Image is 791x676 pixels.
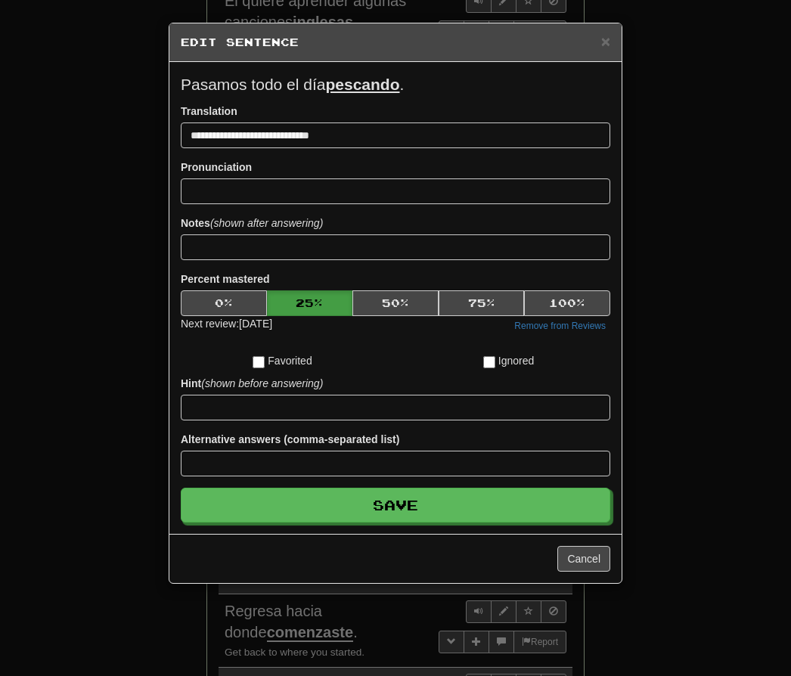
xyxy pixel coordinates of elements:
[181,160,252,175] label: Pronunciation
[557,546,610,572] button: Cancel
[181,290,267,316] button: 0%
[201,377,323,389] em: (shown before answering)
[181,271,270,287] label: Percent mastered
[181,35,610,50] h5: Edit Sentence
[181,73,610,96] p: Pasamos todo el día .
[253,353,312,368] label: Favorited
[181,376,323,391] label: Hint
[181,488,610,523] button: Save
[210,217,323,229] em: (shown after answering)
[181,290,610,316] div: Percent mastered
[267,290,353,316] button: 25%
[253,356,265,368] input: Favorited
[601,33,610,50] span: ×
[510,318,610,334] button: Remove from Reviews
[181,316,272,334] div: Next review: [DATE]
[181,216,323,231] label: Notes
[524,290,610,316] button: 100%
[483,353,534,368] label: Ignored
[601,33,610,49] button: Close
[325,76,399,93] u: pescando
[181,104,237,119] label: Translation
[352,290,439,316] button: 50%
[181,432,399,447] label: Alternative answers (comma-separated list)
[439,290,525,316] button: 75%
[483,356,495,368] input: Ignored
